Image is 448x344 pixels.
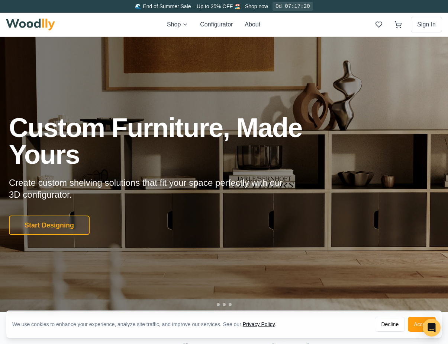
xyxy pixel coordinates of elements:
[9,177,294,201] p: Create custom shelving solutions that fit your space perfectly with our 3D configurator.
[135,3,245,9] span: 🌊 End of Summer Sale – Up to 25% OFF 🏖️ –
[273,2,313,11] div: 0d 07:17:20
[12,321,282,328] div: We use cookies to enhance your experience, analyze site traffic, and improve our services. See our .
[375,317,405,332] button: Decline
[9,216,90,235] button: Start Designing
[245,20,260,29] button: About
[411,17,442,32] button: Sign In
[243,321,275,327] a: Privacy Policy
[423,319,441,337] div: Open Intercom Messenger
[408,317,436,332] button: Accept
[167,20,188,29] button: Shop
[9,114,342,168] h1: Custom Furniture, Made Yours
[6,19,55,31] img: Woodlly
[200,20,233,29] button: Configurator
[245,3,268,9] a: Shop now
